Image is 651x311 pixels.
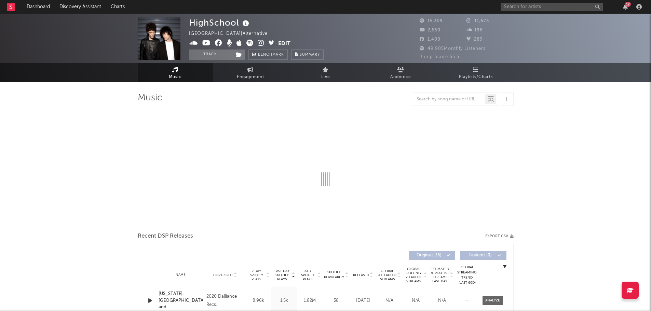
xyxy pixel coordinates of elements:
span: Recent DSP Releases [138,232,193,240]
div: Global Streaming Trend (Last 60D) [457,265,477,285]
button: 12 [623,4,628,10]
a: Music [138,63,213,82]
button: Summary [291,50,324,60]
div: 12 [625,2,631,7]
span: Global Rolling 7D Audio Streams [404,267,423,283]
span: Released [353,273,369,277]
div: N/A [378,297,401,304]
span: Audience [390,73,411,81]
span: Live [321,73,330,81]
div: N/A [431,297,453,304]
div: 38 [324,297,348,304]
button: Export CSV [485,234,514,238]
button: Features(0) [460,251,506,260]
span: Jump Score: 55.3 [420,55,459,59]
a: Benchmark [248,50,288,60]
div: Name [159,272,203,278]
button: Track [189,50,232,60]
input: Search for artists [501,3,603,11]
span: Estimated % Playlist Streams Last Day [431,267,449,283]
span: 49,905 Monthly Listeners [420,46,486,51]
span: Originals ( 15 ) [413,253,445,257]
span: Copyright [213,273,233,277]
input: Search by song name or URL [413,97,485,102]
span: Last Day Spotify Plays [273,269,291,281]
span: Music [169,73,181,81]
span: 11,673 [466,19,489,23]
span: Engagement [237,73,264,81]
a: Engagement [213,63,288,82]
div: 8.96k [247,297,270,304]
div: [DATE] [352,297,375,304]
span: 289 [466,37,483,42]
div: 2020 Dalliance Recs. [206,293,244,309]
a: [US_STATE], [GEOGRAPHIC_DATA] and [GEOGRAPHIC_DATA] [159,291,203,311]
a: Audience [363,63,438,82]
span: 2,650 [420,28,440,32]
span: 7 Day Spotify Plays [247,269,266,281]
div: 1.5k [273,297,295,304]
span: Benchmark [258,51,284,59]
span: Summary [300,53,320,57]
a: Live [288,63,363,82]
span: Spotify Popularity [324,270,344,280]
span: 196 [466,28,483,32]
a: Playlists/Charts [438,63,514,82]
span: Features ( 0 ) [465,253,496,257]
span: ATD Spotify Plays [299,269,317,281]
span: Playlists/Charts [459,73,493,81]
button: Originals(15) [409,251,455,260]
div: N/A [404,297,427,304]
span: 1,400 [420,37,440,42]
span: 15,309 [420,19,443,23]
div: [GEOGRAPHIC_DATA] | Alternative [189,30,275,38]
span: Global ATD Audio Streams [378,269,397,281]
button: Edit [278,40,290,48]
div: 1.82M [299,297,321,304]
div: HighSchool [189,17,251,28]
